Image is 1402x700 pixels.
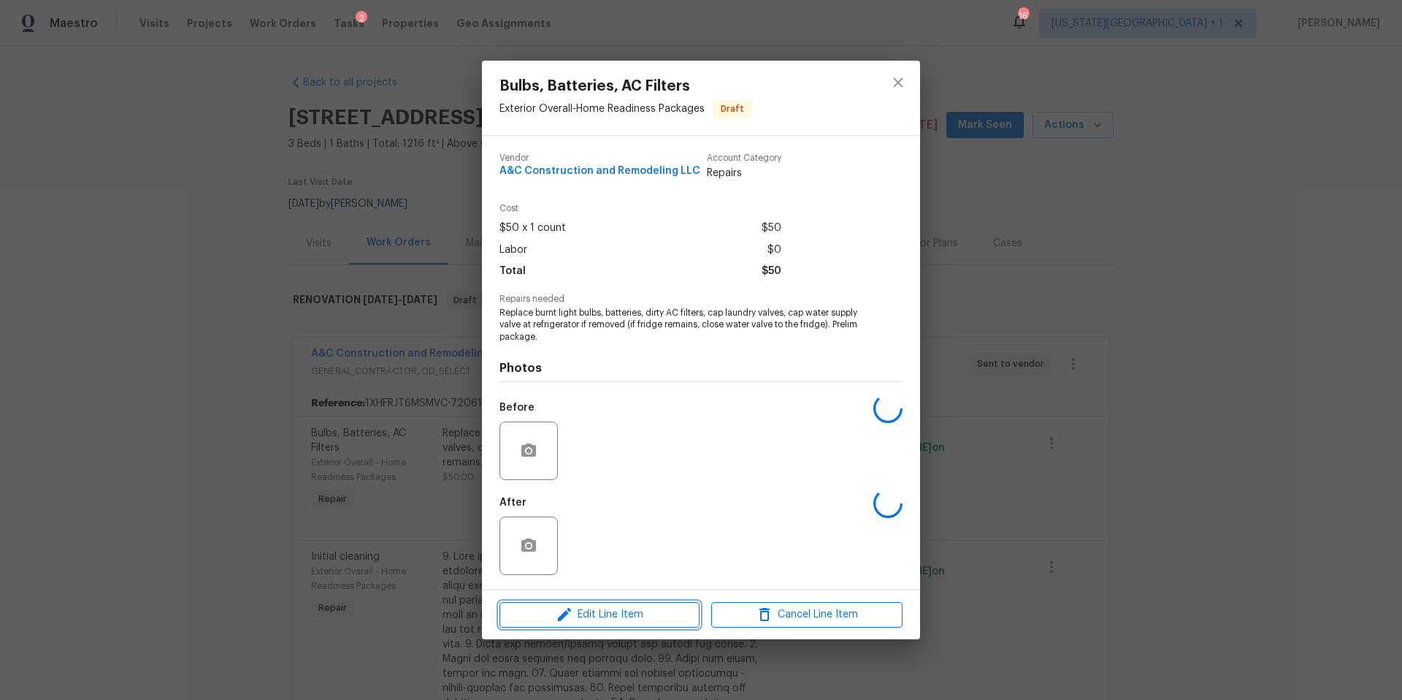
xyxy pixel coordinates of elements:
[767,240,781,261] span: $0
[499,78,751,94] span: Bulbs, Batteries, AC Filters
[499,104,705,114] span: Exterior Overall - Home Readiness Packages
[499,403,535,413] h5: Before
[499,240,527,261] span: Labor
[499,498,526,508] h5: After
[499,602,700,628] button: Edit Line Item
[711,602,903,628] button: Cancel Line Item
[499,218,566,239] span: $50 x 1 count
[356,11,367,26] div: 2
[762,218,781,239] span: $50
[499,204,781,213] span: Cost
[707,166,781,180] span: Repairs
[715,102,750,116] span: Draft
[499,361,903,376] h4: Photos
[762,261,781,282] span: $50
[499,166,700,177] span: A&C Construction and Remodeling LLC
[499,307,862,343] span: Replace burnt light bulbs, batteries, dirty AC filters, cap laundry valves, cap water supply valv...
[716,606,898,624] span: Cancel Line Item
[499,261,526,282] span: Total
[881,65,916,100] button: close
[1018,9,1028,23] div: 16
[504,606,695,624] span: Edit Line Item
[707,153,781,163] span: Account Category
[499,294,903,304] span: Repairs needed
[499,153,700,163] span: Vendor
